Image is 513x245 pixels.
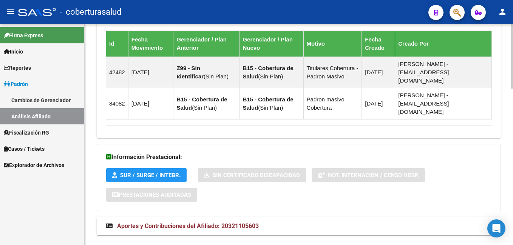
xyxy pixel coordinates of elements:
strong: B15 - Cobertura de Salud [243,65,293,80]
span: Sin Plan [260,73,281,80]
span: Sin Plan [260,104,281,111]
h3: Información Prestacional: [106,152,491,162]
mat-icon: menu [6,7,15,16]
td: ( ) [173,57,240,88]
td: Padron masivo Cobertura [303,88,362,119]
th: Motivo [303,31,362,57]
strong: B15 - Cobertura de Salud [243,96,293,111]
span: Firma Express [4,31,43,40]
span: Aportes y Contribuciones del Afiliado: 20321105603 [117,222,259,230]
div: Open Intercom Messenger [487,219,505,237]
button: Sin Certificado Discapacidad [198,168,306,182]
td: [DATE] [362,57,395,88]
strong: B15 - Cobertura de Salud [176,96,227,111]
span: Casos / Tickets [4,145,45,153]
td: ( ) [240,88,303,119]
span: SUR / SURGE / INTEGR. [120,172,181,179]
th: Fecha Creado [362,31,395,57]
td: [PERSON_NAME] - [EMAIL_ADDRESS][DOMAIN_NAME] [395,57,492,88]
th: Creado Por [395,31,492,57]
span: Prestaciones Auditadas [119,191,191,198]
span: Fiscalización RG [4,129,49,137]
span: Sin Plan [194,104,215,111]
mat-expansion-panel-header: Aportes y Contribuciones del Afiliado: 20321105603 [97,217,501,235]
td: [PERSON_NAME] - [EMAIL_ADDRESS][DOMAIN_NAME] [395,88,492,119]
th: Id [106,31,128,57]
span: Padrón [4,80,28,88]
span: Explorador de Archivos [4,161,64,169]
span: Not. Internacion / Censo Hosp. [328,172,419,179]
th: Gerenciador / Plan Nuevo [240,31,303,57]
td: Titulares Cobertura - Padron Masivo [303,57,362,88]
th: Fecha Movimiento [128,31,173,57]
td: [DATE] [362,88,395,119]
td: [DATE] [128,57,173,88]
span: - coberturasalud [60,4,121,20]
td: 84082 [106,88,128,119]
span: Sin Plan [206,73,227,80]
strong: Z99 - Sin Identificar [176,65,204,80]
button: SUR / SURGE / INTEGR. [106,168,187,182]
td: [DATE] [128,88,173,119]
mat-icon: person [498,7,507,16]
span: Reportes [4,64,31,72]
td: ( ) [240,57,303,88]
span: Sin Certificado Discapacidad [213,172,300,179]
td: 42482 [106,57,128,88]
button: Not. Internacion / Censo Hosp. [312,168,425,182]
button: Prestaciones Auditadas [106,188,197,202]
td: ( ) [173,88,240,119]
th: Gerenciador / Plan Anterior [173,31,240,57]
span: Inicio [4,47,23,56]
